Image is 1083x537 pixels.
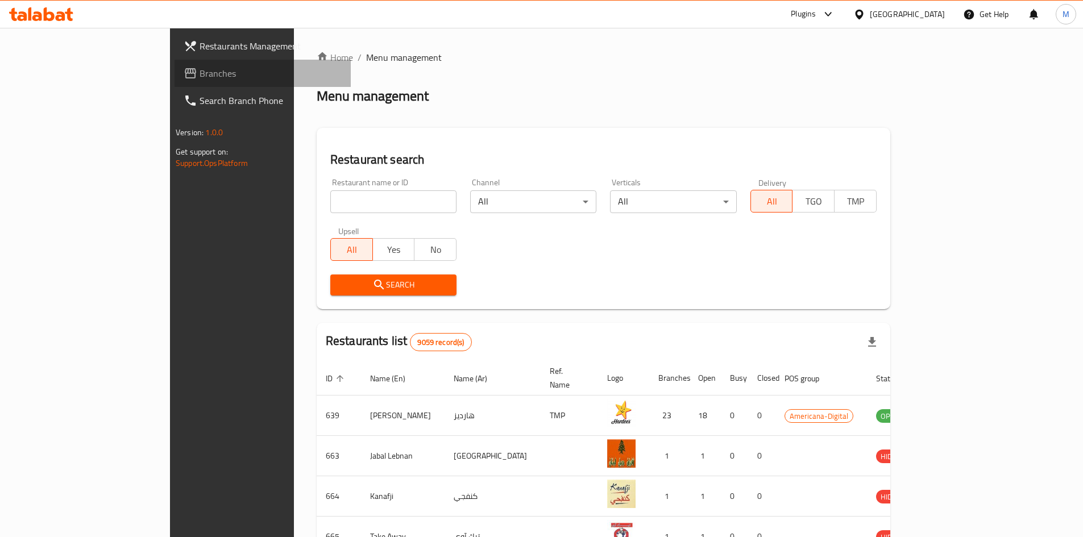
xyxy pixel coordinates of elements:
span: Restaurants Management [200,39,342,53]
td: [GEOGRAPHIC_DATA] [445,436,541,476]
span: OPEN [876,410,904,423]
span: No [419,242,452,258]
span: Search [339,278,447,292]
span: TMP [839,193,872,210]
button: Yes [372,238,415,261]
a: Branches [175,60,351,87]
th: Logo [598,361,649,396]
button: All [750,190,793,213]
td: 1 [649,436,689,476]
button: Search [330,274,457,295]
th: Closed [748,361,775,396]
div: All [610,190,736,213]
span: TGO [797,193,830,210]
td: كنفجي [445,476,541,517]
img: Hardee's [607,399,636,427]
span: M [1063,8,1069,20]
span: 1.0.0 [205,125,223,140]
th: Open [689,361,721,396]
td: 1 [649,476,689,517]
button: TMP [834,190,877,213]
td: TMP [541,396,598,436]
td: 1 [689,476,721,517]
span: POS group [785,372,834,385]
td: 18 [689,396,721,436]
div: Plugins [791,7,816,21]
td: Jabal Lebnan [361,436,445,476]
span: Branches [200,66,342,80]
span: Ref. Name [550,364,584,392]
span: Menu management [366,51,442,64]
span: 9059 record(s) [410,337,471,348]
div: [GEOGRAPHIC_DATA] [870,8,945,20]
span: Name (En) [370,372,420,385]
span: Status [876,372,913,385]
h2: Menu management [317,87,429,105]
th: Busy [721,361,748,396]
img: Jabal Lebnan [607,439,636,468]
nav: breadcrumb [317,51,890,64]
a: Search Branch Phone [175,87,351,114]
span: Get support on: [176,144,228,159]
li: / [358,51,362,64]
button: TGO [792,190,835,213]
td: Kanafji [361,476,445,517]
img: Kanafji [607,480,636,508]
div: Total records count [410,333,471,351]
span: All [335,242,368,258]
span: ID [326,372,347,385]
button: No [414,238,457,261]
span: Search Branch Phone [200,94,342,107]
td: 0 [721,476,748,517]
span: HIDDEN [876,450,910,463]
div: HIDDEN [876,490,910,503]
td: هارديز [445,396,541,436]
input: Search for restaurant name or ID.. [330,190,457,213]
div: Export file [858,328,886,356]
span: All [756,193,789,210]
a: Restaurants Management [175,32,351,60]
a: Support.OpsPlatform [176,156,248,170]
label: Upsell [338,227,359,235]
td: 23 [649,396,689,436]
td: [PERSON_NAME] [361,396,445,436]
td: 1 [689,436,721,476]
th: Branches [649,361,689,396]
h2: Restaurant search [330,151,877,168]
td: 0 [748,436,775,476]
td: 0 [748,476,775,517]
td: 0 [721,436,748,476]
span: Yes [377,242,410,258]
td: 0 [748,396,775,436]
div: All [470,190,596,213]
span: Name (Ar) [454,372,502,385]
h2: Restaurants list [326,332,472,351]
span: HIDDEN [876,490,910,503]
button: All [330,238,373,261]
label: Delivery [758,178,787,186]
span: Version: [176,125,204,140]
div: OPEN [876,409,904,423]
span: Americana-Digital [785,410,853,423]
td: 0 [721,396,748,436]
